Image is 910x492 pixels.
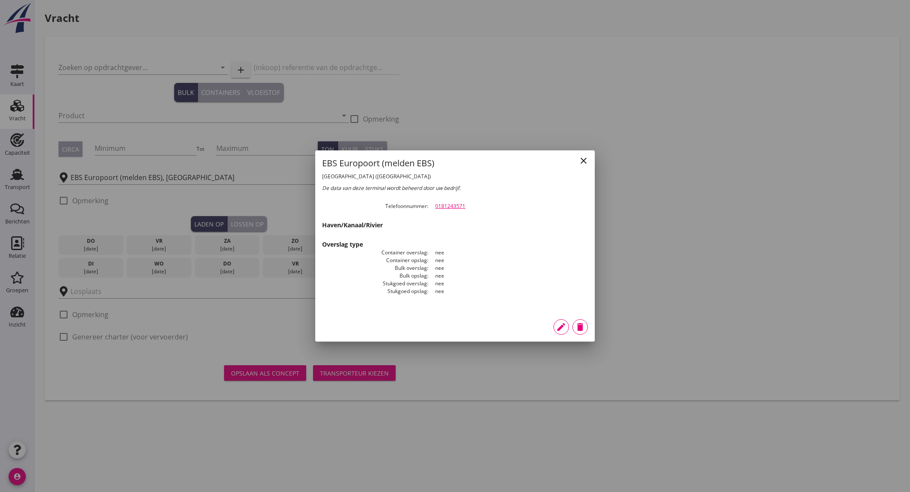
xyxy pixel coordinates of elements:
i: close [578,156,589,166]
a: 0181243571 [435,202,465,210]
dd: nee [428,280,588,287]
h2: [GEOGRAPHIC_DATA] ([GEOGRAPHIC_DATA]) [322,173,455,180]
i: delete [575,322,585,332]
h1: EBS Europoort (melden EBS) [322,157,455,169]
i: edit [556,322,566,332]
dd: nee [428,272,588,280]
dd: nee [428,264,588,272]
dd: nee [428,257,588,264]
dt: Stukgoed overslag [322,280,428,287]
dt: Bulk overslag [322,264,428,272]
dt: Container overslag [322,249,428,257]
dt: Stukgoed opslag [322,287,428,295]
div: De data van deze terminal wordt beheerd door uw bedrijf. [322,184,588,192]
dt: Telefoonnummer [322,202,428,210]
dd: nee [428,249,588,257]
dd: nee [428,287,588,295]
h3: Haven/Kanaal/Rivier [322,220,588,229]
dt: Bulk opslag [322,272,428,280]
h3: Overslag type [322,240,588,249]
dt: Container opslag [322,257,428,264]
